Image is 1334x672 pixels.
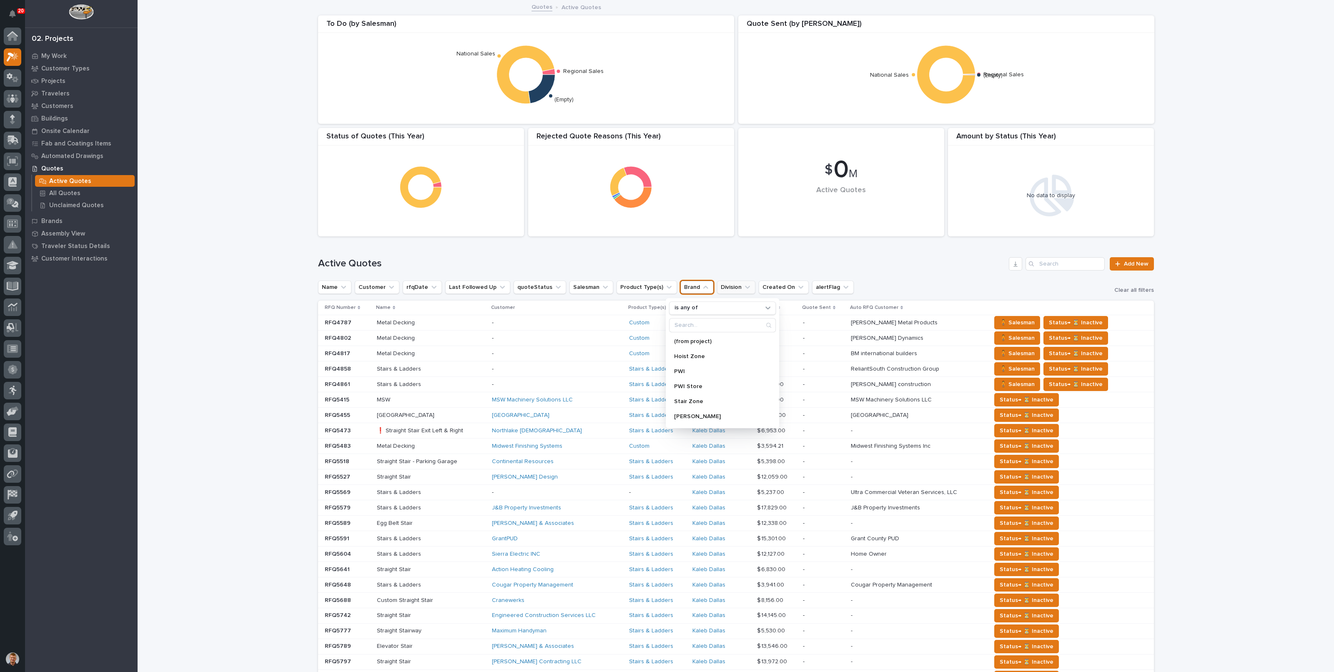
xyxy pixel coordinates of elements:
[25,137,138,150] a: Fab and Coatings Items
[377,364,423,373] p: Stairs & Ladders
[492,381,622,388] p: -
[318,281,351,294] button: Name
[492,520,574,527] a: [PERSON_NAME] & Associates
[318,361,1154,377] tr: RFQ4858RFQ4858 Stairs & LaddersStairs & Ladders -Stairs & Ladders --- -ReliantSouth Construction ...
[1043,316,1108,329] button: Status→ ⏳ Inactive
[377,456,459,465] p: Straight Stair - Parking Garage
[692,582,725,589] a: Kaleb Dallas
[803,551,844,558] p: -
[803,612,844,619] p: -
[492,427,582,434] a: Northlake [DEMOGRAPHIC_DATA]
[1000,549,1053,559] span: Status→ ⏳ Inactive
[994,439,1059,453] button: Status→ ⏳ Inactive
[1000,503,1053,513] span: Status→ ⏳ Inactive
[569,281,613,294] button: Salesman
[692,520,725,527] a: Kaleb Dallas
[41,153,103,160] p: Automated Drawings
[318,439,1154,454] tr: RFQ5483RFQ5483 Metal DeckingMetal Decking Midwest Finishing Systems Custom Kaleb Dallas $ 3,594.2...
[803,412,844,419] p: -
[32,199,138,211] a: Unclaimed Quotes
[25,240,138,252] a: Traveler Status Details
[1043,378,1108,391] button: Status→ ⏳ Inactive
[1000,534,1053,544] span: Status→ ⏳ Inactive
[669,318,776,332] div: Search
[41,90,70,98] p: Travelers
[803,597,844,604] p: -
[25,112,138,125] a: Buildings
[318,577,1154,592] tr: RFQ5648RFQ5648 Stairs & LaddersStairs & Ladders Cougar Property Management Stairs & Ladders Kaleb...
[492,504,561,512] a: J&B Property Investments
[1049,364,1103,374] span: Status→ ⏳ Inactive
[803,504,844,512] p: -
[325,349,352,357] p: RFQ4817
[629,551,673,558] a: Stairs & Ladders
[377,472,413,481] p: Straight Stair
[377,626,423,634] p: Straight Stairway
[377,441,416,450] p: Metal Decking
[994,594,1059,607] button: Status→ ⏳ Inactive
[803,489,844,496] p: -
[629,366,673,373] a: Stairs & Ladders
[757,626,787,634] p: $ 5,530.00
[492,551,540,558] a: Sierra Electric INC
[757,518,788,527] p: $ 12,338.00
[377,564,413,573] p: Straight Stair
[803,319,844,326] p: -
[1000,611,1053,621] span: Status→ ⏳ Inactive
[803,335,844,342] p: -
[994,640,1059,653] button: Status→ ⏳ Inactive
[318,639,1154,654] tr: RFQ5789RFQ5789 Elevator StairElevator Stair [PERSON_NAME] & Associates Stairs & Ladders Kaleb Dal...
[851,518,854,527] p: -
[994,378,1040,391] button: 🧍 Salesman
[325,518,352,527] p: RFQ5589
[49,190,80,197] p: All Quotes
[757,595,785,604] p: $ 8,156.00
[851,426,854,434] p: -
[1049,349,1103,359] span: Status→ ⏳ Inactive
[18,8,24,14] p: 20
[629,504,673,512] a: Stairs & Ladders
[492,412,549,419] a: [GEOGRAPHIC_DATA]
[325,333,353,342] p: RFQ4802
[994,624,1059,638] button: Status→ ⏳ Inactive
[629,335,649,342] a: Custom
[994,578,1059,592] button: Status→ ⏳ Inactive
[325,364,353,373] p: RFQ4858
[803,458,844,465] p: -
[377,610,413,619] p: Straight Stair
[851,595,854,604] p: -
[803,520,844,527] p: -
[629,627,673,634] a: Stairs & Ladders
[759,281,809,294] button: Created On
[1000,441,1053,451] span: Status→ ⏳ Inactive
[851,487,959,496] p: Ultra Commercial Veteran Services, LLC
[629,458,673,465] a: Stairs & Ladders
[318,500,1154,516] tr: RFQ5579RFQ5579 Stairs & LaddersStairs & Ladders J&B Property Investments Stairs & Ladders Kaleb D...
[377,318,416,326] p: Metal Decking
[757,641,789,650] p: $ 13,546.00
[41,103,73,110] p: Customers
[1049,318,1103,328] span: Status→ ⏳ Inactive
[629,489,685,496] p: -
[377,534,423,542] p: Stairs & Ladders
[717,281,755,294] button: Division
[25,100,138,112] a: Customers
[377,410,436,419] p: [GEOGRAPHIC_DATA]
[692,551,725,558] a: Kaleb Dallas
[994,424,1059,437] button: Status→ ⏳ Inactive
[1000,580,1053,590] span: Status→ ⏳ Inactive
[629,319,649,326] a: Custom
[851,318,939,326] p: [PERSON_NAME] Metal Products
[325,580,353,589] p: RFQ5648
[41,140,111,148] p: Fab and Coatings Items
[692,489,725,496] a: Kaleb Dallas
[803,366,844,373] p: -
[41,53,67,60] p: My Work
[803,396,844,404] p: -
[41,255,108,263] p: Customer Interactions
[492,458,554,465] a: Continental Resources
[1049,379,1103,389] span: Status→ ⏳ Inactive
[851,549,888,558] p: Home Owner
[1000,410,1053,420] span: Status→ ⏳ Inactive
[403,281,442,294] button: rfqDate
